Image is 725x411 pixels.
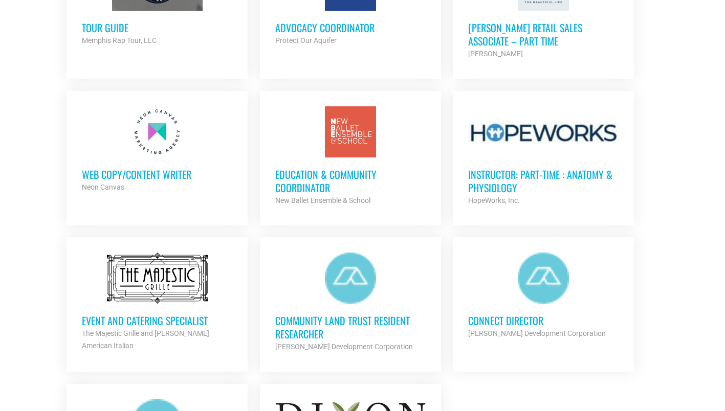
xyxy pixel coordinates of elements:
[453,237,634,355] a: Connect Director [PERSON_NAME] Development Corporation
[82,314,232,327] h3: Event and Catering Specialist
[275,21,426,34] h3: Advocacy Coordinator
[260,237,441,368] a: Community Land Trust Resident Researcher [PERSON_NAME] Development Corporation
[260,91,441,222] a: Education & Community Coordinator New Ballet Ensemble & School
[453,91,634,222] a: Instructor: Part-Time : Anatomy & Physiology HopeWorks, Inc.
[468,329,606,337] strong: [PERSON_NAME] Development Corporation
[275,168,426,194] h3: Education & Community Coordinator
[82,168,232,181] h3: Web Copy/Content Writer
[468,168,619,194] h3: Instructor: Part-Time : Anatomy & Physiology
[275,36,337,44] strong: Protect Our Aquifer
[275,342,413,351] strong: [PERSON_NAME] Development Corporation
[468,314,619,327] h3: Connect Director
[82,329,209,350] strong: The Majestic Grille and [PERSON_NAME] American Italian
[468,50,523,58] strong: [PERSON_NAME]
[82,183,124,191] strong: Neon Canvas
[67,91,248,209] a: Web Copy/Content Writer Neon Canvas
[82,21,232,34] h3: Tour Guide
[275,196,370,204] strong: New Ballet Ensemble & School
[275,314,426,340] h3: Community Land Trust Resident Researcher
[468,21,619,48] h3: [PERSON_NAME] Retail Sales Associate – Part Time
[468,196,520,204] strong: HopeWorks, Inc.
[82,36,157,44] strong: Memphis Rap Tour, LLC
[67,237,248,367] a: Event and Catering Specialist The Majestic Grille and [PERSON_NAME] American Italian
